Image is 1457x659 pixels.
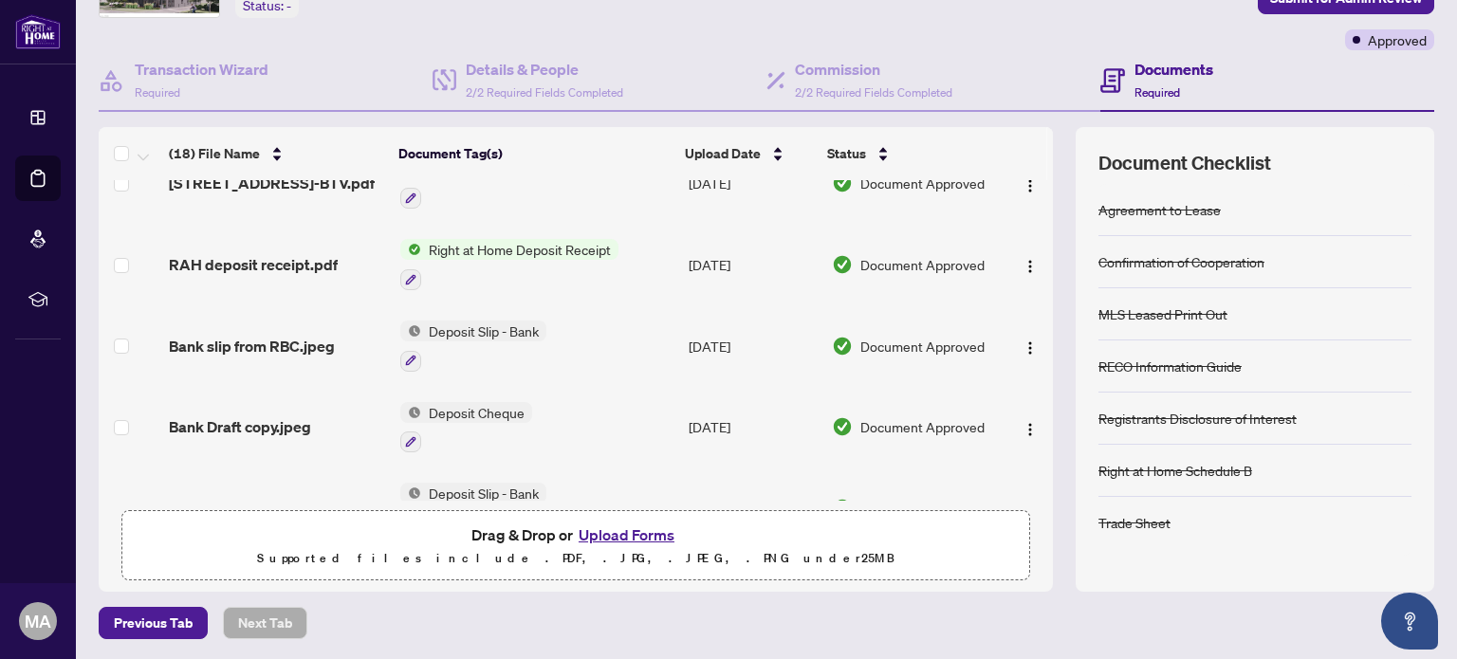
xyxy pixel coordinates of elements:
div: Trade Sheet [1098,512,1171,533]
span: Required [1134,85,1180,100]
span: Document Approved [860,173,985,193]
button: Upload Forms [573,522,680,547]
img: Document Status [832,498,853,519]
th: Upload Date [677,127,819,180]
span: Document Approved [860,498,985,519]
span: (18) File Name [169,143,260,164]
button: Logo [1015,249,1045,280]
span: Document Approved [860,336,985,357]
td: [DATE] [681,467,824,549]
img: Status Icon [400,483,421,503]
td: [DATE] [681,224,824,305]
span: Upload Date [685,143,761,164]
span: Deposit Cheque [421,402,532,423]
img: Document Status [832,336,853,357]
span: 2/2 Required Fields Completed [795,85,952,100]
td: [DATE] [681,387,824,468]
span: 2/2 Required Fields Completed [466,85,623,100]
button: Logo [1015,331,1045,361]
div: MLS Leased Print Out [1098,303,1227,324]
h4: Documents [1134,58,1213,81]
span: Document Approved [860,416,985,437]
button: Logo [1015,412,1045,442]
img: Status Icon [400,320,421,341]
span: Deposit Slip - Bank [421,320,546,341]
th: Document Tag(s) [391,127,678,180]
img: Logo [1023,340,1038,356]
img: Logo [1023,259,1038,274]
button: Logo [1015,493,1045,523]
img: Status Icon [400,402,421,423]
button: Status IconDeposit Cheque [400,402,532,453]
td: [DATE] [681,305,824,387]
span: [STREET_ADDRESS]-BTV.pdf [169,172,375,194]
span: Required [135,85,180,100]
span: RAH deposit receipt.pdf [169,253,338,276]
td: [DATE] [681,143,824,225]
button: Status IconDeposit Slip - Bank [400,483,546,534]
h4: Transaction Wizard [135,58,268,81]
span: RBC SLIP.jpeg [169,497,267,520]
span: Bank Draft copy.jpeg [169,415,311,438]
div: Registrants Disclosure of Interest [1098,408,1297,429]
img: Document Status [832,173,853,193]
button: Previous Tab [99,607,208,639]
span: Bank slip from RBC.jpeg [169,335,335,357]
div: Agreement to Lease [1098,199,1221,220]
div: Right at Home Schedule B [1098,460,1252,481]
h4: Commission [795,58,952,81]
span: Document Checklist [1098,150,1271,176]
span: Previous Tab [114,608,193,638]
span: Drag & Drop orUpload FormsSupported files include .PDF, .JPG, .JPEG, .PNG under25MB [122,511,1029,581]
span: Status [827,143,866,164]
button: Status IconBack to Vendor Letter [400,158,565,210]
button: Status IconDeposit Slip - Bank [400,320,546,372]
span: Right at Home Deposit Receipt [421,239,618,260]
button: Logo [1015,168,1045,198]
th: (18) File Name [161,127,391,180]
img: logo [15,14,61,49]
img: Logo [1023,178,1038,193]
img: Document Status [832,254,853,275]
img: Status Icon [400,239,421,260]
p: Supported files include .PDF, .JPG, .JPEG, .PNG under 25 MB [134,547,1018,570]
span: Drag & Drop or [471,522,680,547]
span: Deposit Slip - Bank [421,483,546,503]
span: MA [25,608,51,634]
th: Status [820,127,997,180]
div: RECO Information Guide [1098,356,1242,376]
img: Document Status [832,416,853,437]
div: Confirmation of Cooperation [1098,251,1264,272]
img: Logo [1023,422,1038,437]
span: Approved [1368,29,1427,50]
button: Next Tab [223,607,307,639]
button: Open asap [1381,593,1438,650]
button: Status IconRight at Home Deposit Receipt [400,239,618,290]
span: Document Approved [860,254,985,275]
h4: Details & People [466,58,623,81]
